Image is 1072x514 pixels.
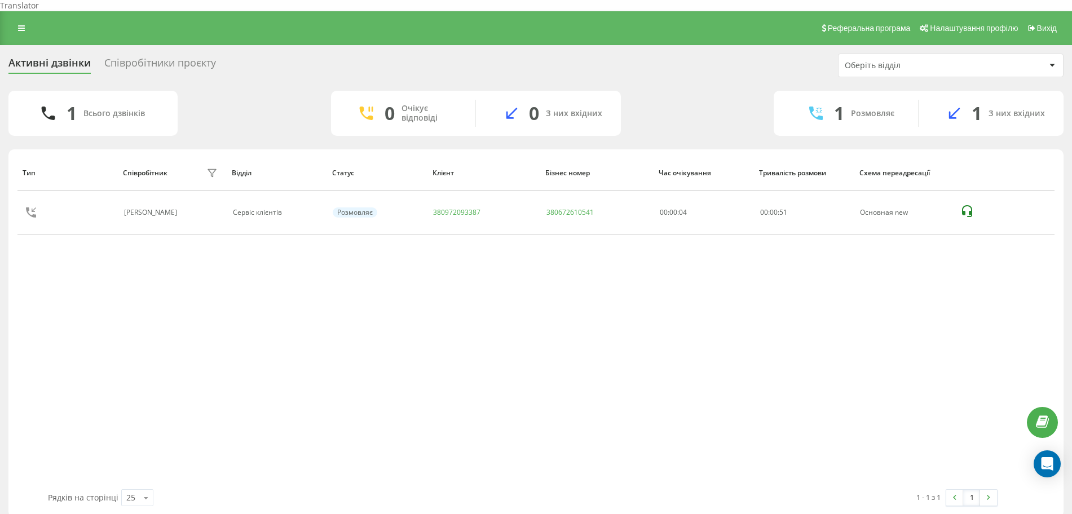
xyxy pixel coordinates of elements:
div: Очікує відповіді [402,104,458,123]
a: 380672610541 [546,207,594,217]
span: 00 [760,207,768,217]
div: Схема переадресації [859,169,949,177]
div: Співробітник [123,169,167,177]
div: 0 [385,103,395,124]
a: 380972093387 [433,207,480,217]
div: Активні дзвінки [8,57,91,74]
span: 00 [770,207,778,217]
a: Налаштування профілю [914,11,1022,45]
div: Розмовляє [333,207,377,218]
span: Вихід [1037,24,1057,33]
span: Налаштування профілю [930,24,1018,33]
div: [PERSON_NAME] [124,209,180,216]
div: Відділ [232,169,321,177]
div: Розмовляє [851,109,894,118]
div: Всього дзвінків [83,109,145,118]
div: Співробітники проєкту [104,57,216,74]
div: Тривалість розмови [759,169,849,177]
div: 1 - 1 з 1 [916,491,941,503]
div: Основная new [860,209,948,216]
div: Open Intercom Messenger [1034,450,1061,477]
div: Тип [23,169,112,177]
div: 1 [972,103,982,124]
a: Вихід [1022,11,1061,45]
div: Бізнес номер [545,169,648,177]
div: 1 [67,103,77,124]
span: Рядків на сторінці [48,492,118,503]
div: Статус [332,169,422,177]
div: Сервіс клієнтів [233,209,321,216]
a: 1 [963,490,980,506]
div: : : [760,209,787,216]
div: Оберіть відділ [845,61,980,70]
span: 51 [779,207,787,217]
div: 1 [834,103,844,124]
span: Реферальна програма [828,24,911,33]
div: 0 [529,103,539,124]
a: Реферальна програма [816,11,915,45]
div: З них вхідних [546,109,602,118]
div: Клієнт [433,169,535,177]
div: З них вхідних [989,109,1045,118]
div: 25 [126,492,135,503]
div: Час очікування [659,169,748,177]
div: 00:00:04 [660,209,748,216]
